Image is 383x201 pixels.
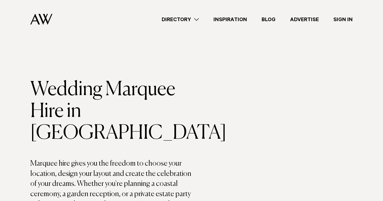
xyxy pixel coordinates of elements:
[30,79,192,144] h1: Wedding Marquee Hire in [GEOGRAPHIC_DATA]
[283,15,326,24] a: Advertise
[326,15,360,24] a: Sign In
[254,15,283,24] a: Blog
[206,15,254,24] a: Inspiration
[30,14,52,25] img: Auckland Weddings Logo
[154,15,206,24] a: Directory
